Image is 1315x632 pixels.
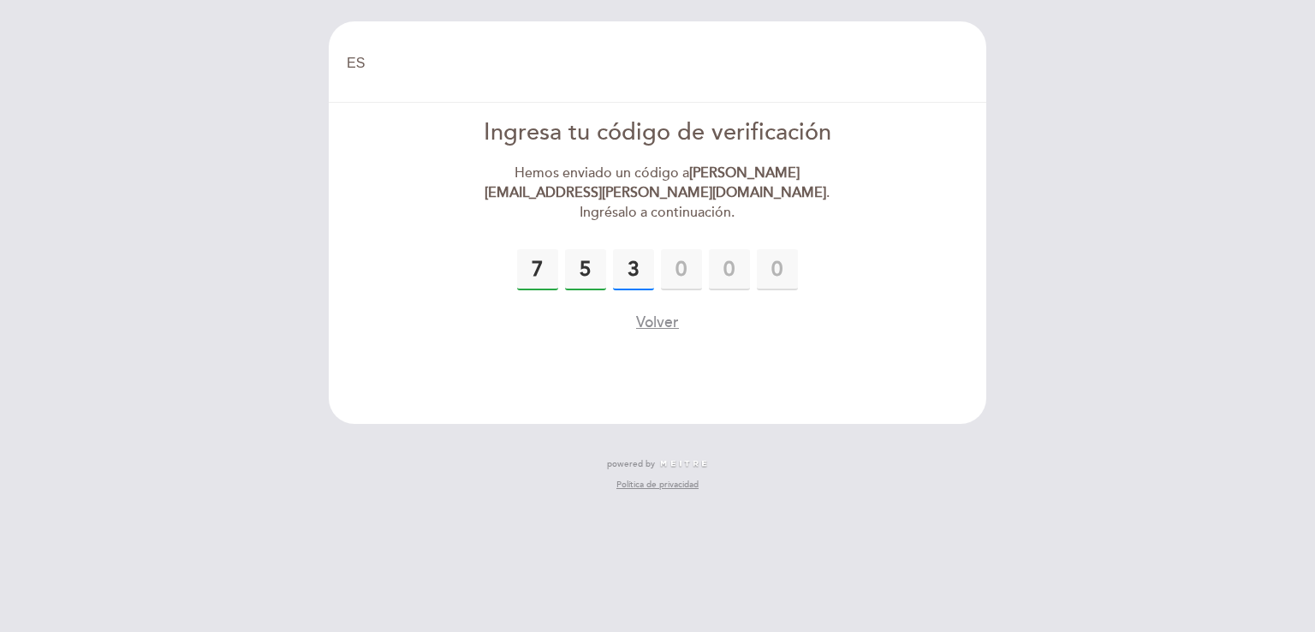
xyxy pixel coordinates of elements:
a: Política de privacidad [616,479,699,491]
div: Hemos enviado un código a . Ingrésalo a continuación. [461,164,854,223]
a: powered by [607,458,708,470]
input: 0 [661,249,702,290]
strong: [PERSON_NAME][EMAIL_ADDRESS][PERSON_NAME][DOMAIN_NAME] [485,164,826,201]
input: 0 [709,249,750,290]
input: 0 [613,249,654,290]
input: 0 [565,249,606,290]
span: powered by [607,458,655,470]
img: MEITRE [659,460,708,468]
div: Ingresa tu código de verificación [461,116,854,150]
input: 0 [517,249,558,290]
input: 0 [757,249,798,290]
button: Volver [636,312,679,333]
